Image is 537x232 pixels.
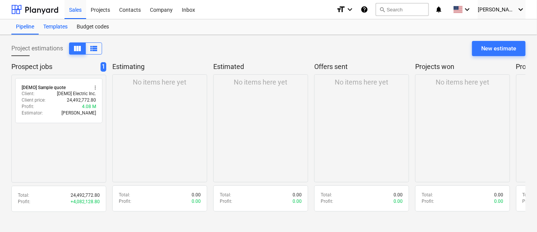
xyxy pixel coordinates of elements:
a: Budget codes [72,19,113,34]
p: Total : [321,192,332,198]
p: No items here yet [436,78,490,87]
p: [PERSON_NAME] [61,110,96,116]
button: New estimate [472,41,526,56]
i: notifications [435,5,443,14]
i: format_size [336,5,345,14]
p: 0.00 [192,192,201,198]
p: 24,492,772.80 [71,192,100,199]
span: View as columns [89,44,98,53]
p: Offers sent [314,62,406,71]
p: 24,492,772.80 [67,97,96,103]
p: Profit : [22,103,34,110]
p: 0.00 [192,198,201,205]
span: 1 [101,62,106,72]
i: keyboard_arrow_down [463,5,472,14]
p: Total : [422,192,433,198]
p: Profit : [321,198,333,205]
p: + 4,082,128.80 [71,199,100,205]
p: 0.00 [394,198,403,205]
p: 0.00 [494,198,504,205]
p: Profit : [422,198,434,205]
p: No items here yet [335,78,389,87]
span: View as columns [73,44,82,53]
p: 4.08 M [82,103,96,110]
div: [DEMO] Sample quote [22,85,66,91]
iframe: Chat Widget [499,196,537,232]
p: Estimator : [22,110,43,116]
i: keyboard_arrow_down [345,5,354,14]
p: Estimating [112,62,204,71]
p: 0.00 [293,192,302,198]
i: Knowledge base [361,5,368,14]
p: 0.00 [494,192,504,198]
p: 0.00 [293,198,302,205]
button: Search [376,3,429,16]
p: No items here yet [234,78,288,87]
p: Client : [22,91,35,97]
p: 0.00 [394,192,403,198]
span: [PERSON_NAME] [478,6,516,13]
p: Profit : [18,199,30,205]
p: Client price : [22,97,46,103]
p: Projects won [415,62,507,71]
span: search [379,6,385,13]
p: Total : [18,192,29,199]
p: [DEMO] Electric Inc. [57,91,96,97]
p: Estimated [213,62,305,71]
p: Total : [523,192,534,198]
p: Profit : [119,198,131,205]
p: Total : [220,192,231,198]
i: keyboard_arrow_down [517,5,526,14]
p: No items here yet [133,78,187,87]
p: Profit : [220,198,232,205]
a: Templates [39,19,72,34]
a: Pipeline [11,19,39,34]
div: New estimate [481,44,517,53]
span: more_vert [92,85,98,91]
p: Prospect jobs [11,62,98,72]
div: Project estimations [11,42,102,55]
p: Total : [119,192,130,198]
